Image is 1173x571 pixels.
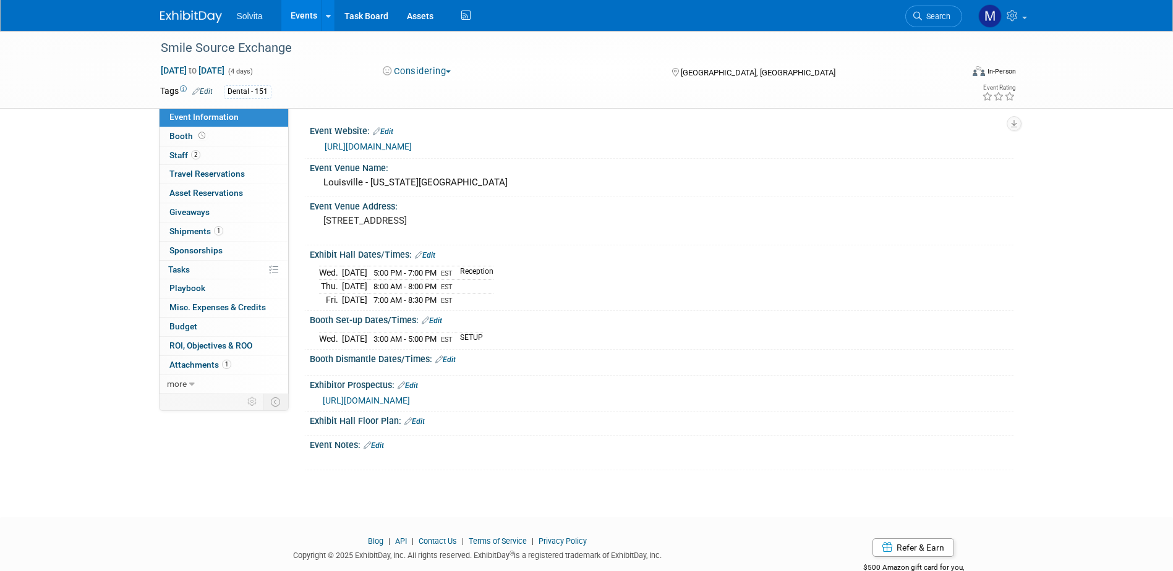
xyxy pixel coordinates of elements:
a: Giveaways [160,203,288,222]
td: SETUP [453,332,483,345]
div: Copyright © 2025 ExhibitDay, Inc. All rights reserved. ExhibitDay is a registered trademark of Ex... [160,547,796,561]
pre: [STREET_ADDRESS] [323,215,589,226]
span: | [409,536,417,546]
span: | [459,536,467,546]
span: (4 days) [227,67,253,75]
span: Sponsorships [169,245,223,255]
span: EST [441,297,453,305]
a: ROI, Objectives & ROO [160,337,288,355]
div: Louisville - [US_STATE][GEOGRAPHIC_DATA] [319,173,1004,192]
span: 8:00 AM - 8:00 PM [373,282,437,291]
a: Edit [415,251,435,260]
a: Asset Reservations [160,184,288,203]
a: Shipments1 [160,222,288,241]
div: Exhibitor Prospectus: [310,376,1013,392]
span: Booth [169,131,208,141]
span: ROI, Objectives & ROO [169,340,252,350]
sup: ® [510,550,514,557]
td: Reception [453,266,493,280]
span: Attachments [169,360,231,370]
a: [URL][DOMAIN_NAME] [323,395,410,405]
span: 2 [191,150,200,159]
span: 3:00 AM - 5:00 PM [373,334,437,344]
td: Tags [160,85,213,99]
span: Misc. Expenses & Credits [169,302,266,312]
a: Edit [192,87,213,96]
a: Edit [435,355,456,364]
span: Event Information [169,112,239,122]
img: ExhibitDay [160,11,222,23]
a: API [395,536,407,546]
td: [DATE] [342,332,367,345]
span: 7:00 AM - 8:30 PM [373,295,437,305]
a: Blog [368,536,383,546]
a: Event Information [160,108,288,127]
span: EST [441,283,453,291]
a: [URL][DOMAIN_NAME] [325,142,412,151]
a: Edit [404,417,425,426]
span: Tasks [168,264,190,274]
div: Dental - 151 [224,85,271,98]
span: EST [441,336,453,344]
div: Event Venue Name: [310,159,1013,174]
span: Playbook [169,283,205,293]
td: Personalize Event Tab Strip [242,394,263,410]
a: Refer & Earn [872,538,954,557]
a: Staff2 [160,146,288,165]
a: Edit [422,316,442,325]
div: Event Venue Address: [310,197,1013,213]
td: Wed. [319,266,342,280]
button: Considering [378,65,456,78]
a: Edit [398,381,418,390]
span: | [385,536,393,546]
div: Event Format [889,64,1017,83]
span: Asset Reservations [169,188,243,198]
span: Shipments [169,226,223,236]
a: Search [905,6,962,27]
a: Edit [373,127,393,136]
a: Sponsorships [160,242,288,260]
div: Booth Set-up Dates/Times: [310,311,1013,327]
td: Wed. [319,332,342,345]
td: [DATE] [342,293,367,306]
img: Matthew Burns [978,4,1002,28]
span: Booth not reserved yet [196,131,208,140]
a: Playbook [160,279,288,298]
span: 1 [214,226,223,235]
div: In-Person [987,67,1016,76]
a: Travel Reservations [160,165,288,184]
a: Budget [160,318,288,336]
span: Solvita [237,11,263,21]
div: Event Website: [310,122,1013,138]
span: Giveaways [169,207,210,217]
span: [GEOGRAPHIC_DATA], [GEOGRAPHIC_DATA] [681,68,835,77]
div: Smile Source Exchange [156,37,944,59]
div: Booth Dismantle Dates/Times: [310,350,1013,366]
span: [DATE] [DATE] [160,65,225,76]
td: [DATE] [342,280,367,294]
a: more [160,375,288,394]
a: Tasks [160,261,288,279]
a: Contact Us [419,536,457,546]
span: 5:00 PM - 7:00 PM [373,268,437,277]
a: Attachments1 [160,356,288,374]
td: Fri. [319,293,342,306]
span: 1 [222,360,231,369]
div: Event Notes: [310,436,1013,452]
span: EST [441,269,453,277]
td: Toggle Event Tabs [263,394,288,410]
span: | [529,536,537,546]
a: Edit [364,441,384,450]
div: Exhibit Hall Dates/Times: [310,245,1013,261]
span: Search [922,12,950,21]
span: Staff [169,150,200,160]
div: Exhibit Hall Floor Plan: [310,412,1013,428]
a: Terms of Service [469,536,527,546]
a: Misc. Expenses & Credits [160,298,288,317]
td: [DATE] [342,266,367,280]
span: to [187,66,198,75]
a: Privacy Policy [539,536,587,546]
a: Booth [160,127,288,146]
span: Travel Reservations [169,169,245,179]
